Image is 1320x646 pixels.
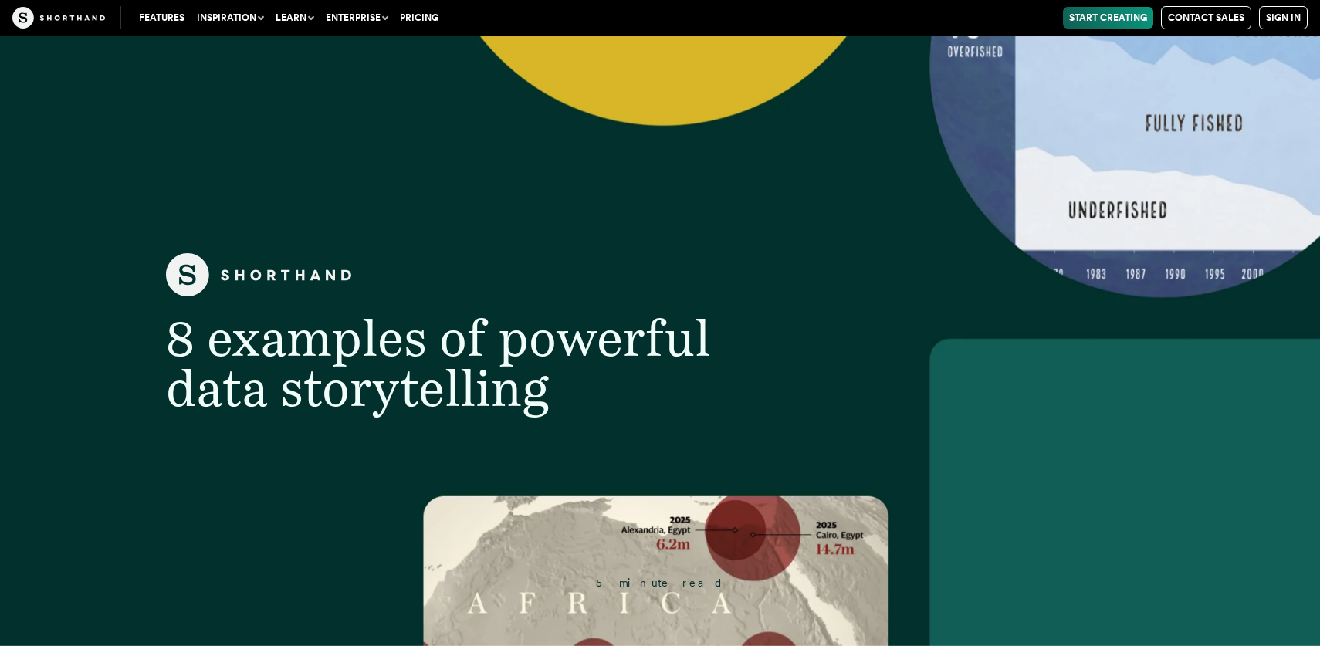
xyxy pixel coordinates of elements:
span: 8 examples of powerful data storytelling [166,308,710,418]
img: The Craft [12,7,105,29]
a: Features [133,7,191,29]
a: Contact Sales [1161,6,1251,29]
a: Start Creating [1063,7,1153,29]
span: 5 minute read [596,577,724,589]
button: Learn [269,7,320,29]
button: Inspiration [191,7,269,29]
button: Enterprise [320,7,394,29]
a: Pricing [394,7,445,29]
a: Sign in [1259,6,1308,29]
